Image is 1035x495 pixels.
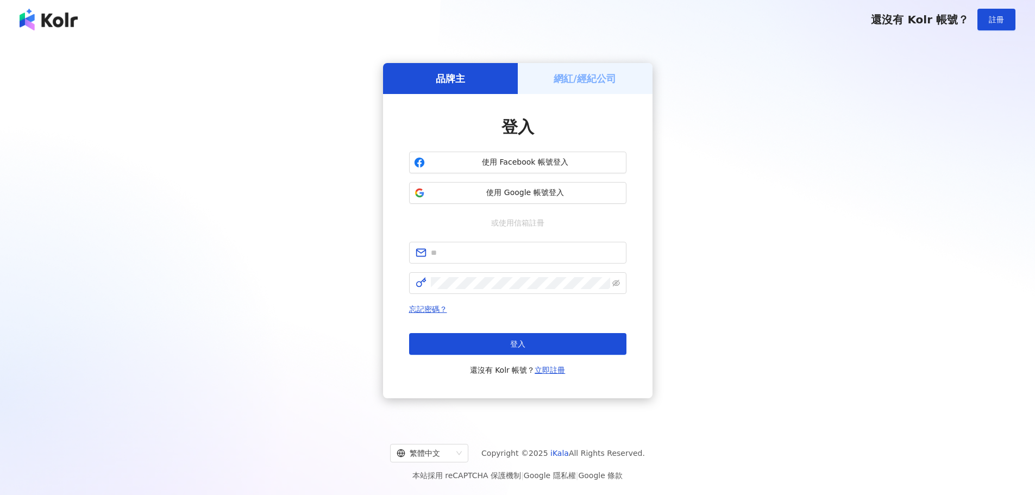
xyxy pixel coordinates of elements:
[535,366,565,374] a: 立即註冊
[576,471,579,480] span: |
[510,340,525,348] span: 登入
[524,471,576,480] a: Google 隱私權
[436,72,465,85] h5: 品牌主
[977,9,1015,30] button: 註冊
[521,471,524,480] span: |
[429,187,622,198] span: 使用 Google 帳號登入
[409,333,626,355] button: 登入
[409,305,447,314] a: 忘記密碼？
[409,182,626,204] button: 使用 Google 帳號登入
[871,13,969,26] span: 還沒有 Kolr 帳號？
[578,471,623,480] a: Google 條款
[484,217,552,229] span: 或使用信箱註冊
[397,444,452,462] div: 繁體中文
[409,152,626,173] button: 使用 Facebook 帳號登入
[501,117,534,136] span: 登入
[554,72,616,85] h5: 網紅/經紀公司
[612,279,620,287] span: eye-invisible
[470,364,566,377] span: 還沒有 Kolr 帳號？
[412,469,623,482] span: 本站採用 reCAPTCHA 保護機制
[20,9,78,30] img: logo
[429,157,622,168] span: 使用 Facebook 帳號登入
[481,447,645,460] span: Copyright © 2025 All Rights Reserved.
[550,449,569,458] a: iKala
[989,15,1004,24] span: 註冊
